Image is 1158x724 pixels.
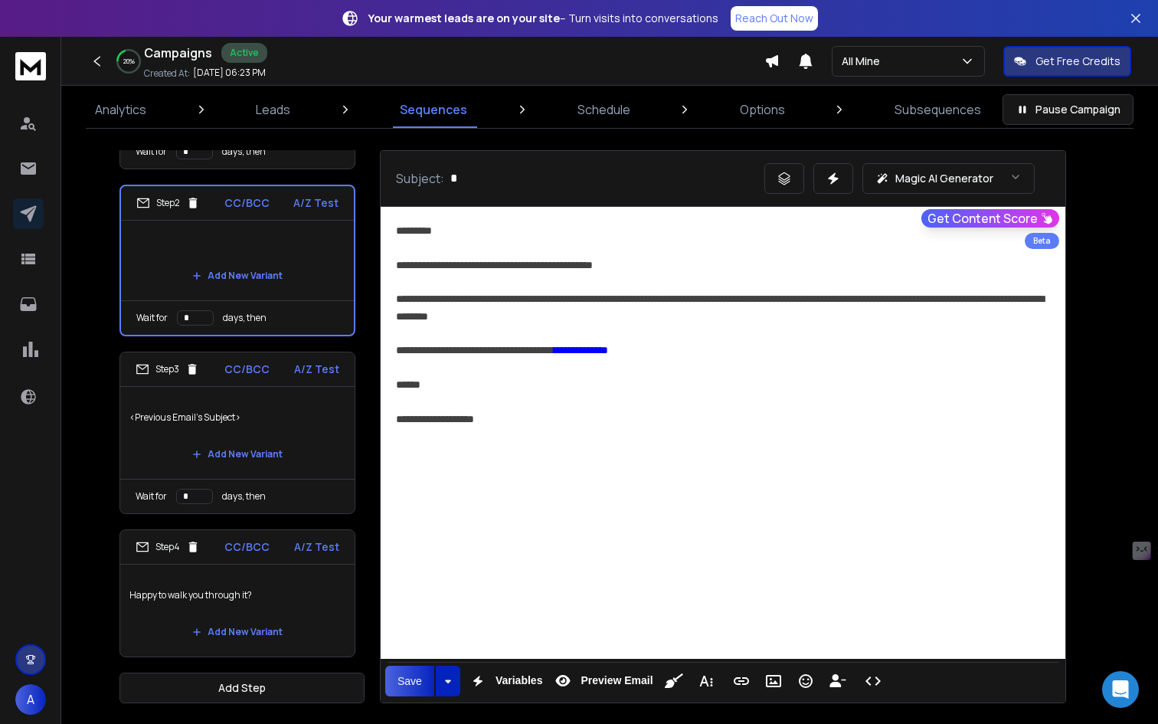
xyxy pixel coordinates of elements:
[692,666,721,696] button: More Text
[895,171,993,186] p: Magic AI Generator
[862,163,1035,194] button: Magic AI Generator
[247,91,299,128] a: Leads
[119,529,355,657] li: Step4CC/BCCA/Z TestHappy to walk you through it?Add New Variant
[15,684,46,715] button: A
[224,195,270,211] p: CC/BCC
[136,312,168,324] p: Wait for
[180,260,295,291] button: Add New Variant
[740,100,785,119] p: Options
[368,11,560,25] strong: Your warmest leads are on your site
[294,539,339,555] p: A/Z Test
[136,196,200,210] div: Step 2
[180,439,295,470] button: Add New Variant
[759,666,788,696] button: Insert Image (⌘P)
[136,540,200,554] div: Step 4
[842,54,886,69] p: All Mine
[895,100,981,119] p: Subsequences
[223,312,267,324] p: days, then
[221,43,267,63] div: Active
[95,100,146,119] p: Analytics
[727,666,756,696] button: Insert Link (⌘K)
[577,674,656,687] span: Preview Email
[396,169,444,188] p: Subject:
[659,666,689,696] button: Clean HTML
[136,362,199,376] div: Step 3
[86,91,155,128] a: Analytics
[256,100,290,119] p: Leads
[791,666,820,696] button: Emoticons
[293,195,339,211] p: A/Z Test
[385,666,434,696] button: Save
[731,91,794,128] a: Options
[144,67,190,80] p: Created At:
[548,666,656,696] button: Preview Email
[180,617,295,647] button: Add New Variant
[735,11,813,26] p: Reach Out Now
[144,44,212,62] h1: Campaigns
[222,490,266,503] p: days, then
[368,11,718,26] p: – Turn visits into conversations
[463,666,546,696] button: Variables
[119,673,365,703] button: Add Step
[1003,46,1131,77] button: Get Free Credits
[1003,94,1133,125] button: Pause Campaign
[129,396,345,439] p: <Previous Email's Subject>
[123,57,135,66] p: 20 %
[136,146,167,158] p: Wait for
[222,146,266,158] p: days, then
[119,185,355,336] li: Step2CC/BCCA/Z Test Add New VariantWait fordays, then
[885,91,990,128] a: Subsequences
[1035,54,1120,69] p: Get Free Credits
[1102,671,1139,708] div: Open Intercom Messenger
[136,490,167,503] p: Wait for
[921,209,1059,228] button: Get Content Score
[823,666,852,696] button: Insert Unsubscribe Link
[577,100,630,119] p: Schedule
[391,91,476,128] a: Sequences
[400,100,467,119] p: Sequences
[224,362,270,377] p: CC/BCC
[193,67,266,79] p: [DATE] 06:23 PM
[1025,233,1059,249] div: Beta
[492,674,546,687] span: Variables
[224,539,270,555] p: CC/BCC
[129,574,345,617] p: Happy to walk you through it?
[119,352,355,514] li: Step3CC/BCCA/Z Test<Previous Email's Subject>Add New VariantWait fordays, then
[15,52,46,80] img: logo
[859,666,888,696] button: Code View
[568,91,640,128] a: Schedule
[731,6,818,31] a: Reach Out Now
[294,362,339,377] p: A/Z Test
